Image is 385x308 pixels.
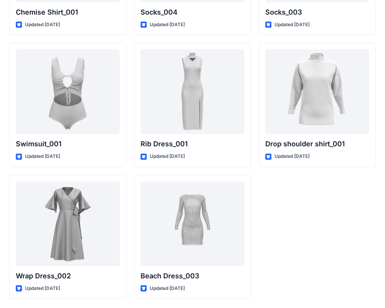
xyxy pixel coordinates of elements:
[141,49,244,134] a: Rib Dress_001
[141,7,244,18] p: Socks_004
[25,285,60,293] p: Updated [DATE]
[265,139,369,149] p: Drop shoulder shirt_001
[265,49,369,134] a: Drop shoulder shirt_001
[141,181,244,266] a: Beach Dress_003
[150,152,185,161] p: Updated [DATE]
[16,271,120,281] p: Wrap Dress_002
[25,152,60,161] p: Updated [DATE]
[25,21,60,29] p: Updated [DATE]
[141,139,244,149] p: Rib Dress_001
[16,139,120,149] p: Swimsuit_001
[275,21,310,29] p: Updated [DATE]
[16,49,120,134] a: Swimsuit_001
[265,7,369,18] p: Socks_003
[16,181,120,266] a: Wrap Dress_002
[141,271,244,281] p: Beach Dress_003
[16,7,120,18] p: Chemise Shirt_001
[150,21,185,29] p: Updated [DATE]
[150,285,185,293] p: Updated [DATE]
[275,152,310,161] p: Updated [DATE]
